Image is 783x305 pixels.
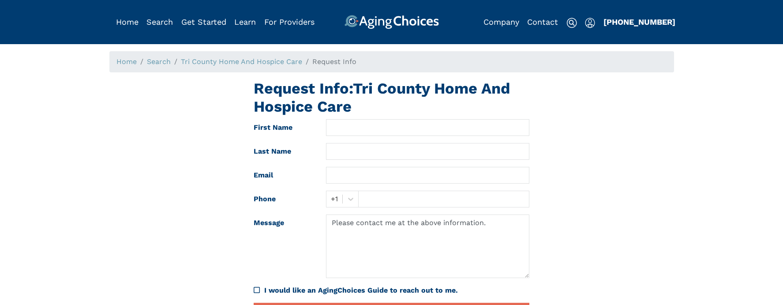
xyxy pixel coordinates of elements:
label: First Name [247,119,319,136]
a: Home [116,57,137,66]
nav: breadcrumb [109,51,674,72]
img: AgingChoices [344,15,438,29]
label: Last Name [247,143,319,160]
div: I would like an AgingChoices Guide to reach out to me. [254,285,529,296]
label: Message [247,215,319,278]
label: Phone [247,191,319,207]
a: Contact [527,17,558,26]
a: Search [146,17,173,26]
div: Popover trigger [585,15,595,29]
textarea: Please contact me at the above information. [326,215,529,278]
div: Popover trigger [146,15,173,29]
a: Tri County Home And Hospice Care [181,57,302,66]
a: Search [147,57,171,66]
img: user-icon.svg [585,18,595,28]
a: [PHONE_NUMBER] [603,17,675,26]
img: search-icon.svg [566,18,577,28]
span: Request Info [312,57,356,66]
div: I would like an AgingChoices Guide to reach out to me. [264,285,529,296]
h1: Request Info: Tri County Home And Hospice Care [254,79,529,116]
a: Learn [234,17,256,26]
a: Company [483,17,519,26]
a: Get Started [181,17,226,26]
a: Home [116,17,139,26]
label: Email [247,167,319,184]
a: For Providers [264,17,315,26]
